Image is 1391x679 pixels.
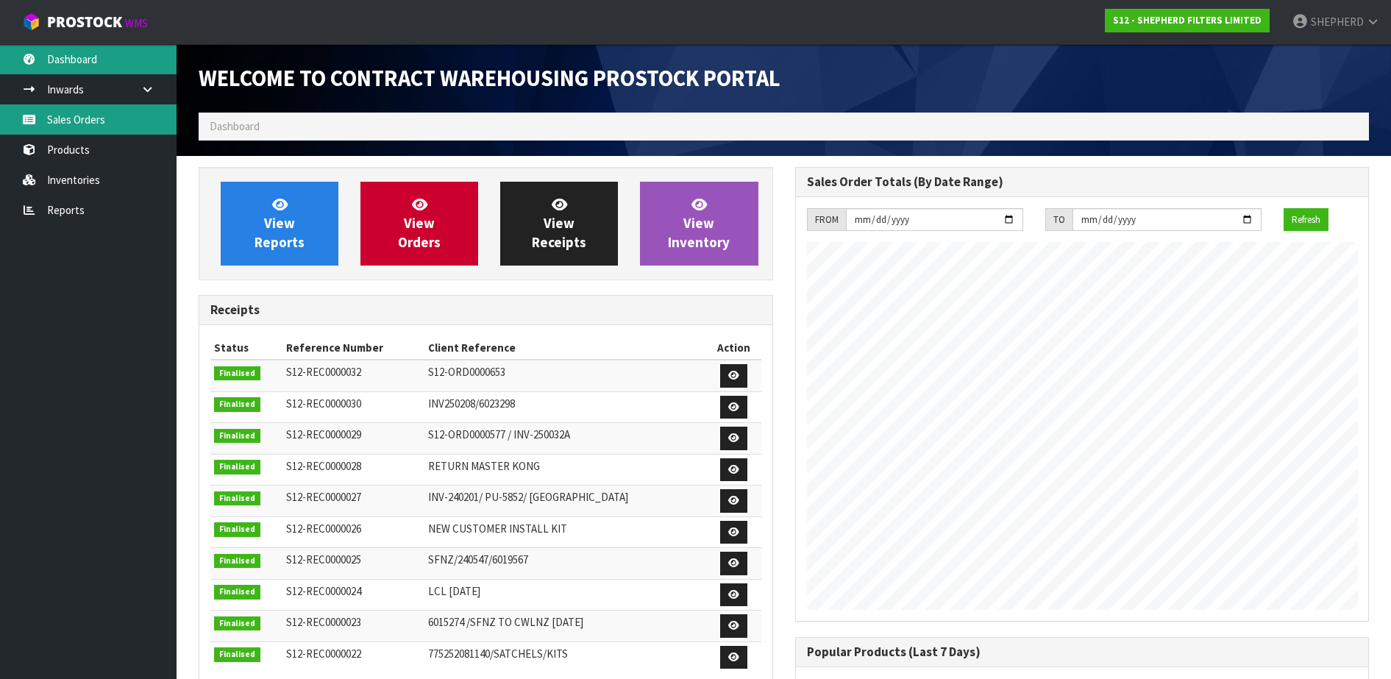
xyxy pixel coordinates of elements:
span: S12-REC0000025 [286,552,361,566]
span: S12-REC0000029 [286,427,361,441]
span: Finalised [214,460,260,474]
span: Welcome to Contract Warehousing ProStock Portal [199,64,780,92]
span: S12-REC0000026 [286,522,361,536]
span: S12-REC0000024 [286,584,361,598]
th: Client Reference [424,336,706,360]
h3: Sales Order Totals (By Date Range) [807,175,1358,189]
span: S12-REC0000028 [286,459,361,473]
small: WMS [125,16,148,30]
img: cube-alt.png [22,13,40,31]
span: Finalised [214,616,260,631]
span: Finalised [214,647,260,662]
span: LCL [DATE] [428,584,480,598]
a: ViewOrders [360,182,478,266]
span: SFNZ/240547/6019567 [428,552,528,566]
span: View Reports [255,196,305,251]
h3: Popular Products (Last 7 Days) [807,645,1358,659]
span: Finalised [214,585,260,600]
span: Finalised [214,522,260,537]
span: INV250208/6023298 [428,397,515,410]
span: S12-ORD0000577 / INV-250032A [428,427,570,441]
button: Refresh [1284,208,1328,232]
span: S12-REC0000023 [286,615,361,629]
a: ViewInventory [640,182,758,266]
th: Action [706,336,761,360]
span: Finalised [214,491,260,506]
span: Finalised [214,554,260,569]
span: Dashboard [210,119,260,133]
span: S12-REC0000022 [286,647,361,661]
span: ProStock [47,13,122,32]
span: Finalised [214,397,260,412]
span: Finalised [214,366,260,381]
a: ViewReceipts [500,182,618,266]
th: Status [210,336,282,360]
span: View Receipts [532,196,586,251]
span: 775252081140/SATCHELS/KITS [428,647,568,661]
span: S12-ORD0000653 [428,365,505,379]
h3: Receipts [210,303,761,317]
a: ViewReports [221,182,338,266]
span: View Inventory [668,196,730,251]
span: RETURN MASTER KONG [428,459,540,473]
span: INV-240201/ PU-5852/ [GEOGRAPHIC_DATA] [428,490,628,504]
span: NEW CUSTOMER INSTALL KIT [428,522,567,536]
span: Finalised [214,429,260,444]
span: S12-REC0000027 [286,490,361,504]
div: TO [1045,208,1072,232]
div: FROM [807,208,846,232]
span: S12-REC0000032 [286,365,361,379]
span: View Orders [398,196,441,251]
span: 6015274 /SFNZ TO CWLNZ [DATE] [428,615,583,629]
span: SHEPHERD [1311,15,1364,29]
span: S12-REC0000030 [286,397,361,410]
strong: S12 - SHEPHERD FILTERS LIMITED [1113,14,1262,26]
th: Reference Number [282,336,424,360]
